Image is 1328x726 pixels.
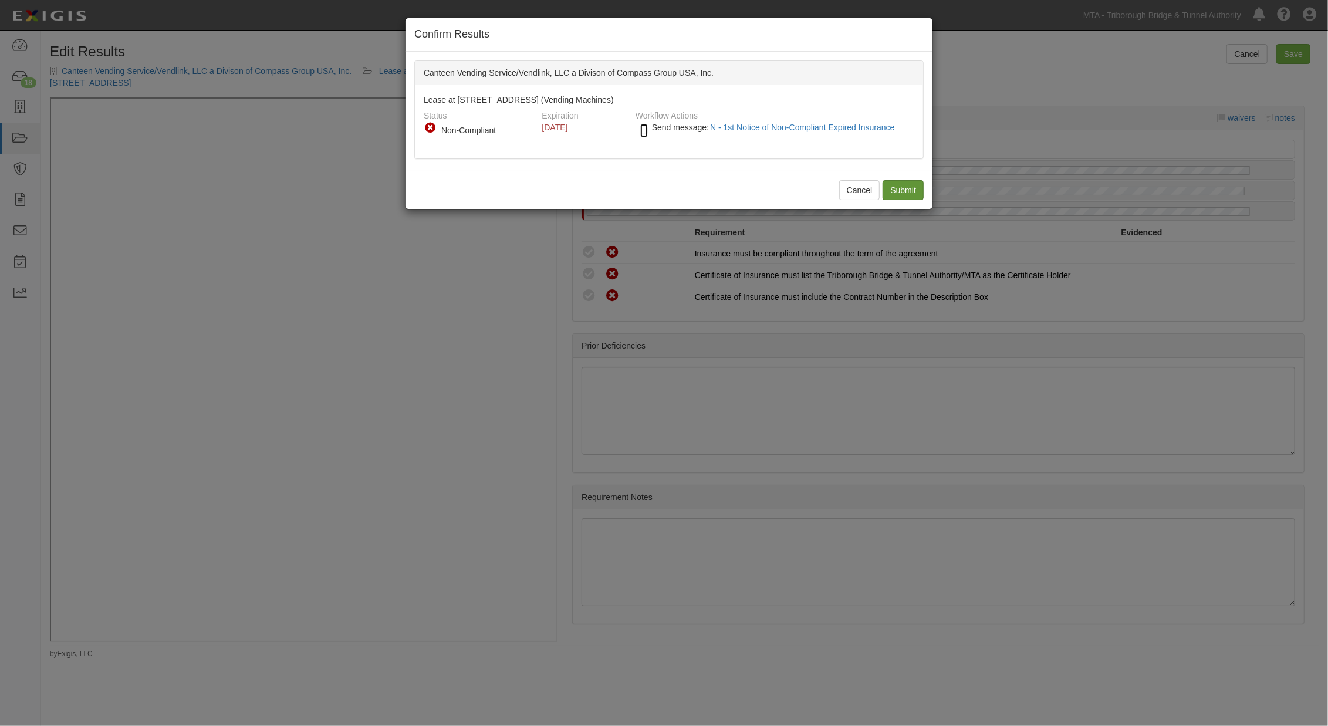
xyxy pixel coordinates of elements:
[415,85,923,158] div: Lease at [STREET_ADDRESS] (Vending Machines)
[542,121,627,133] div: [DATE]
[415,61,923,85] div: Canteen Vending Service/Vendlink, LLC a Divison of Compass Group USA, Inc.
[640,124,648,137] input: Send message:N - 1st Notice of Non-Compliant Expired Insurance
[636,106,698,121] label: Workflow Actions
[424,121,437,134] i: Non-Compliant
[652,123,900,132] span: Send message:
[709,120,899,135] button: Send message:
[424,106,447,121] label: Status
[883,180,924,200] input: Submit
[414,27,924,42] h4: Confirm Results
[839,180,880,200] button: Cancel
[441,124,529,136] div: Non-Compliant
[542,106,579,121] label: Expiration
[710,123,894,132] span: N - 1st Notice of Non-Compliant Expired Insurance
